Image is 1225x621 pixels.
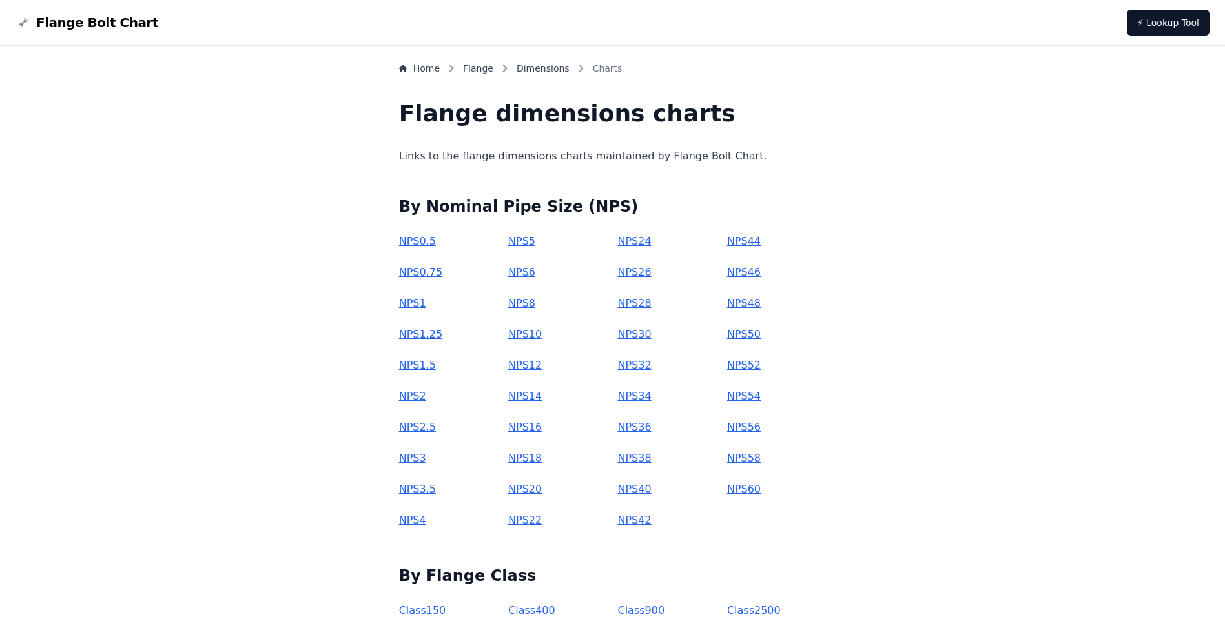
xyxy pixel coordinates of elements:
a: NPS0.75 [399,266,442,278]
h2: By Nominal Pipe Size (NPS) [399,196,827,217]
a: NPS6 [508,266,535,278]
a: NPS2.5 [399,421,436,433]
a: NPS8 [508,297,535,309]
a: Flange [463,62,493,75]
a: ⚡ Lookup Tool [1127,10,1210,36]
a: NPS3.5 [399,483,436,495]
a: NPS60 [727,483,761,495]
a: NPS12 [508,359,542,371]
p: Links to the flange dimensions charts maintained by Flange Bolt Chart. [399,147,827,165]
a: NPS1 [399,297,426,309]
span: Flange Bolt Chart [36,14,158,32]
a: Class900 [617,604,664,616]
a: NPS26 [617,266,651,278]
a: NPS54 [727,390,761,402]
nav: Breadcrumb [399,62,827,80]
a: NPS46 [727,266,761,278]
a: NPS34 [617,390,651,402]
a: NPS42 [617,514,651,526]
a: NPS48 [727,297,761,309]
a: NPS44 [727,235,761,247]
a: NPS24 [617,235,651,247]
a: NPS20 [508,483,542,495]
a: NPS52 [727,359,761,371]
a: NPS38 [617,452,651,464]
h1: Flange dimensions charts [399,101,827,127]
a: NPS18 [508,452,542,464]
a: NPS16 [508,421,542,433]
a: NPS28 [617,297,651,309]
a: NPS5 [508,235,535,247]
a: NPS56 [727,421,761,433]
a: Flange Bolt Chart LogoFlange Bolt Chart [15,14,158,32]
a: NPS32 [617,359,651,371]
a: NPS14 [508,390,542,402]
img: Flange Bolt Chart Logo [15,15,31,30]
a: NPS40 [617,483,651,495]
a: NPS10 [508,328,542,340]
h2: By Flange Class [399,565,827,586]
a: NPS22 [508,514,542,526]
a: Class2500 [727,604,781,616]
a: NPS30 [617,328,651,340]
a: Dimensions [517,62,570,75]
a: NPS1.5 [399,359,436,371]
a: Class400 [508,604,555,616]
a: NPS0.5 [399,235,436,247]
a: NPS4 [399,514,426,526]
a: Home [399,62,440,75]
a: NPS1.25 [399,328,442,340]
span: Charts [593,62,623,75]
a: NPS36 [617,421,651,433]
a: NPS3 [399,452,426,464]
a: Class150 [399,604,446,616]
a: NPS58 [727,452,761,464]
a: NPS50 [727,328,761,340]
a: NPS2 [399,390,426,402]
